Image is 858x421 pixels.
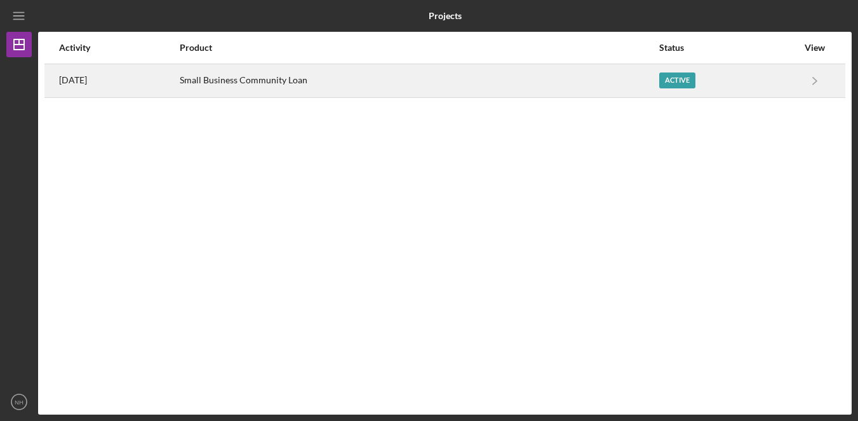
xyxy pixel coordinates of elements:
[659,72,695,88] div: Active
[59,43,178,53] div: Activity
[429,11,462,21] b: Projects
[659,43,798,53] div: Status
[15,399,23,406] text: NH
[6,389,32,415] button: NH
[59,75,87,85] time: 2025-09-26 01:35
[180,43,659,53] div: Product
[799,43,831,53] div: View
[180,65,659,97] div: Small Business Community Loan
